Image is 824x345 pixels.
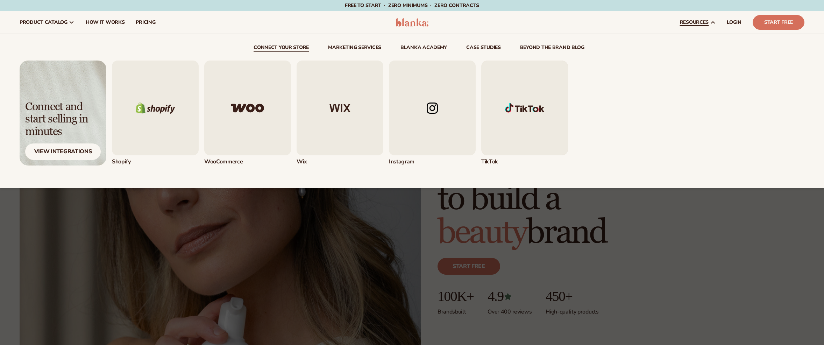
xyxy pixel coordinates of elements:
a: Woo commerce logo. WooCommerce [204,61,291,166]
div: 5 / 5 [481,61,568,166]
img: Instagram logo. [389,61,476,155]
img: Shopify logo. [112,61,199,155]
img: Shopify Image 1 [481,61,568,155]
div: Shopify [112,158,199,166]
span: LOGIN [727,20,741,25]
div: 1 / 5 [112,61,199,166]
span: resources [680,20,709,25]
span: pricing [136,20,155,25]
a: Marketing services [328,45,381,52]
img: Wix logo. [297,61,383,155]
a: case studies [466,45,501,52]
div: Instagram [389,158,476,166]
div: Connect and start selling in minutes [25,101,101,138]
a: LOGIN [721,11,747,34]
img: Light background with shadow. [20,61,106,166]
div: View Integrations [25,143,101,160]
a: beyond the brand blog [520,45,584,52]
img: Woo commerce logo. [204,61,291,155]
div: Wix [297,158,383,166]
a: Instagram logo. Instagram [389,61,476,166]
a: How It Works [80,11,130,34]
a: Shopify Image 1 TikTok [481,61,568,166]
span: product catalog [20,20,68,25]
a: Blanka Academy [400,45,447,52]
a: Start Free [753,15,804,30]
a: Wix logo. Wix [297,61,383,166]
div: 3 / 5 [297,61,383,166]
a: Shopify logo. Shopify [112,61,199,166]
a: resources [674,11,721,34]
div: 2 / 5 [204,61,291,166]
img: logo [396,18,429,27]
a: connect your store [254,45,309,52]
a: Light background with shadow. Connect and start selling in minutes View Integrations [20,61,106,166]
a: product catalog [14,11,80,34]
a: pricing [130,11,161,34]
span: How It Works [86,20,125,25]
div: TikTok [481,158,568,166]
div: WooCommerce [204,158,291,166]
div: 4 / 5 [389,61,476,166]
span: Free to start · ZERO minimums · ZERO contracts [345,2,479,9]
